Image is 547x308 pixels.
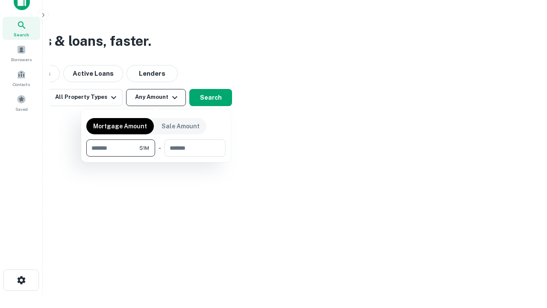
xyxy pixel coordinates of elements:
[159,139,161,157] div: -
[162,121,200,131] p: Sale Amount
[139,144,149,152] span: $1M
[93,121,147,131] p: Mortgage Amount
[504,212,547,253] iframe: Chat Widget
